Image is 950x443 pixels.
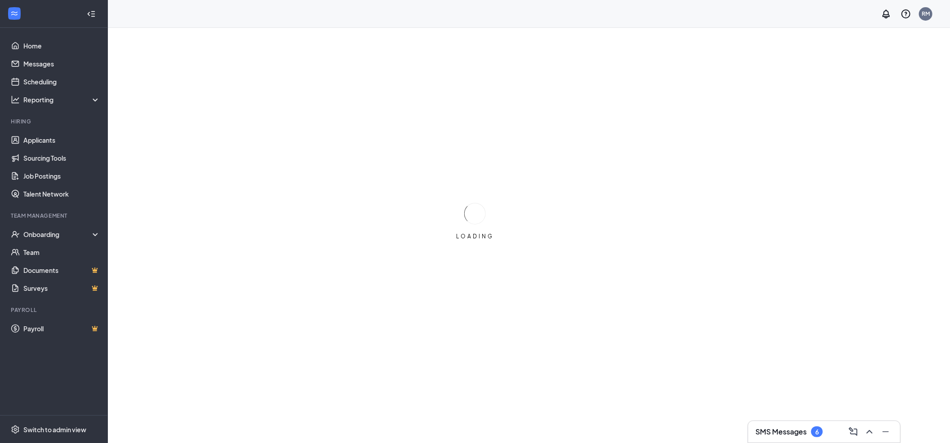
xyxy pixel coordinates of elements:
svg: Analysis [11,95,20,104]
svg: WorkstreamLogo [10,9,19,18]
svg: ComposeMessage [848,426,859,437]
a: PayrollCrown [23,320,100,338]
div: RM [922,10,930,18]
div: Onboarding [23,230,93,239]
svg: Minimize [880,426,891,437]
div: Team Management [11,212,98,219]
h3: SMS Messages [755,427,807,437]
a: Sourcing Tools [23,149,100,167]
a: SurveysCrown [23,279,100,297]
a: Applicants [23,131,100,149]
button: Minimize [879,425,893,439]
div: Reporting [23,95,101,104]
a: Messages [23,55,100,73]
button: ComposeMessage [846,425,861,439]
div: Payroll [11,306,98,314]
a: Scheduling [23,73,100,91]
svg: UserCheck [11,230,20,239]
a: Home [23,37,100,55]
div: 6 [815,428,819,436]
div: Switch to admin view [23,425,86,434]
svg: Collapse [87,9,96,18]
div: Hiring [11,118,98,125]
svg: Notifications [881,9,892,19]
button: ChevronUp [862,425,877,439]
a: Talent Network [23,185,100,203]
a: Job Postings [23,167,100,185]
div: LOADING [453,232,497,240]
a: Team [23,243,100,261]
svg: Settings [11,425,20,434]
a: DocumentsCrown [23,261,100,279]
svg: ChevronUp [864,426,875,437]
svg: QuestionInfo [901,9,911,19]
